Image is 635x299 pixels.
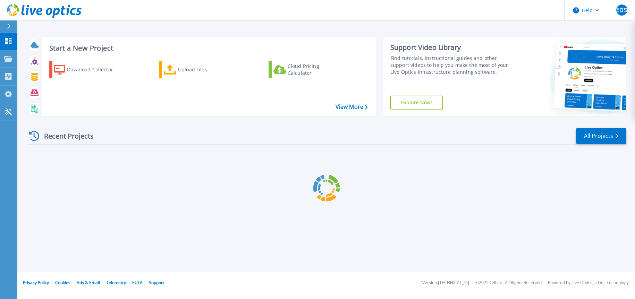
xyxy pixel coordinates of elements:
a: EULA [132,280,143,285]
li: © 2025 Dell Inc. All Rights Reserved [475,281,542,285]
a: Support [149,280,164,285]
li: Powered by Live Optics, a Dell Technology [548,281,629,285]
div: Upload Files [178,63,234,77]
a: Explore Now! [390,96,443,109]
span: EDS [616,7,627,13]
div: Find tutorials, instructional guides and other support videos to help you make the most of your L... [390,55,514,76]
a: View More [336,104,368,110]
a: Privacy Policy [23,280,49,285]
div: Recent Projects [27,127,103,144]
div: Support Video Library [390,43,514,52]
a: Ads & Email [77,280,100,285]
a: Upload Files [159,61,236,78]
h3: Start a New Project [49,44,367,52]
a: Telemetry [106,280,126,285]
a: Download Collector [49,61,127,78]
div: Cloud Pricing Calculator [288,63,343,77]
a: Cloud Pricing Calculator [269,61,346,78]
a: All Projects [576,128,626,144]
a: Cookies [55,280,70,285]
div: Download Collector [67,63,122,77]
li: Version: [TECHNICAL_ID] [422,281,469,285]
